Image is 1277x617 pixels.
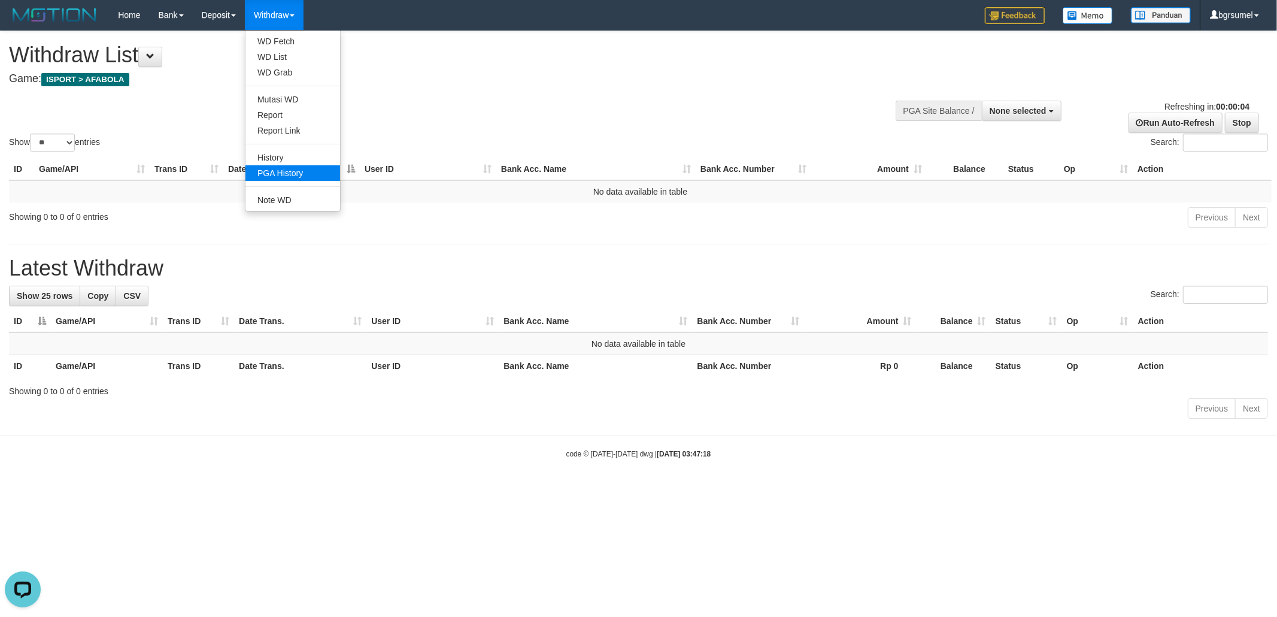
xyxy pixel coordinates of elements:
[499,310,692,332] th: Bank Acc. Name: activate to sort column ascending
[116,286,148,306] a: CSV
[692,310,804,332] th: Bank Acc. Number: activate to sort column ascending
[896,101,982,121] div: PGA Site Balance /
[1133,355,1268,377] th: Action
[9,180,1272,202] td: No data available in table
[234,310,366,332] th: Date Trans.: activate to sort column ascending
[1188,207,1236,228] a: Previous
[1183,134,1268,152] input: Search:
[657,450,711,458] strong: [DATE] 03:47:18
[17,291,72,301] span: Show 25 rows
[245,65,340,80] a: WD Grab
[80,286,116,306] a: Copy
[245,49,340,65] a: WD List
[1188,398,1236,419] a: Previous
[9,380,1268,397] div: Showing 0 to 0 of 0 entries
[566,450,711,458] small: code © [DATE]-[DATE] dwg |
[245,165,340,181] a: PGA History
[245,34,340,49] a: WD Fetch
[9,6,100,24] img: MOTION_logo.png
[1183,286,1268,304] input: Search:
[917,310,991,332] th: Balance: activate to sort column ascending
[30,134,75,152] select: Showentries
[163,310,234,332] th: Trans ID: activate to sort column ascending
[245,92,340,107] a: Mutasi WD
[9,332,1268,355] td: No data available in table
[34,158,150,180] th: Game/API: activate to sort column ascending
[150,158,223,180] th: Trans ID: activate to sort column ascending
[366,310,499,332] th: User ID: activate to sort column ascending
[9,134,100,152] label: Show entries
[245,107,340,123] a: Report
[692,355,804,377] th: Bank Acc. Number
[245,192,340,208] a: Note WD
[1225,113,1259,133] a: Stop
[811,158,927,180] th: Amount: activate to sort column ascending
[1235,207,1268,228] a: Next
[982,101,1061,121] button: None selected
[1003,158,1059,180] th: Status
[1131,7,1191,23] img: panduan.png
[1151,134,1268,152] label: Search:
[805,355,917,377] th: Rp 0
[9,206,523,223] div: Showing 0 to 0 of 0 entries
[9,310,51,332] th: ID: activate to sort column descending
[5,5,41,41] button: Open LiveChat chat widget
[1164,102,1249,111] span: Refreshing in:
[223,158,360,180] th: Date Trans.: activate to sort column descending
[499,355,692,377] th: Bank Acc. Name
[87,291,108,301] span: Copy
[1216,102,1249,111] strong: 00:00:04
[927,158,1003,180] th: Balance
[360,158,496,180] th: User ID: activate to sort column ascending
[991,355,1062,377] th: Status
[1133,310,1268,332] th: Action
[1129,113,1223,133] a: Run Auto-Refresh
[1063,7,1113,24] img: Button%20Memo.svg
[1151,286,1268,304] label: Search:
[917,355,991,377] th: Balance
[1059,158,1133,180] th: Op: activate to sort column ascending
[985,7,1045,24] img: Feedback.jpg
[9,158,34,180] th: ID
[245,150,340,165] a: History
[9,73,839,85] h4: Game:
[991,310,1062,332] th: Status: activate to sort column ascending
[9,286,80,306] a: Show 25 rows
[51,355,163,377] th: Game/API
[9,355,51,377] th: ID
[234,355,366,377] th: Date Trans.
[9,43,839,67] h1: Withdraw List
[245,123,340,138] a: Report Link
[41,73,129,86] span: ISPORT > AFABOLA
[990,106,1047,116] span: None selected
[496,158,696,180] th: Bank Acc. Name: activate to sort column ascending
[696,158,811,180] th: Bank Acc. Number: activate to sort column ascending
[366,355,499,377] th: User ID
[1062,310,1133,332] th: Op: activate to sort column ascending
[123,291,141,301] span: CSV
[163,355,234,377] th: Trans ID
[1235,398,1268,419] a: Next
[51,310,163,332] th: Game/API: activate to sort column ascending
[9,256,1268,280] h1: Latest Withdraw
[1062,355,1133,377] th: Op
[1133,158,1272,180] th: Action
[805,310,917,332] th: Amount: activate to sort column ascending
